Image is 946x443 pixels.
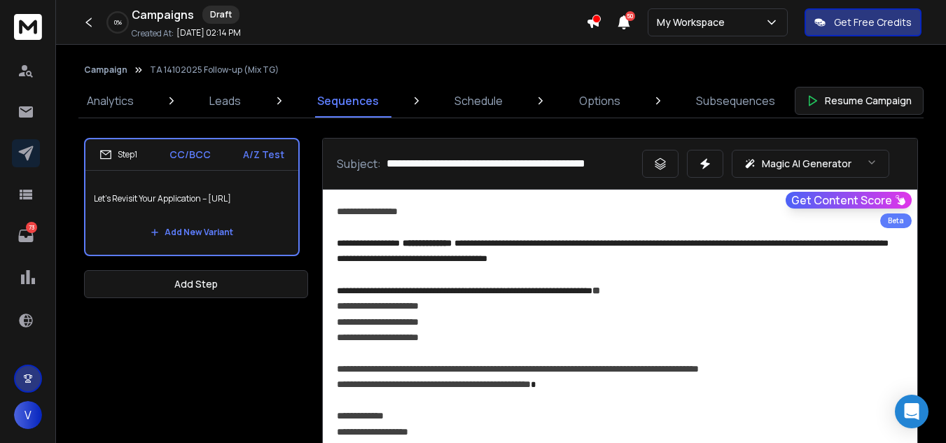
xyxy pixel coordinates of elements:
a: Options [571,84,629,118]
p: TA 14102025 Follow-up (Mix TG) [150,64,279,76]
p: Options [579,92,620,109]
div: Beta [880,213,912,228]
div: Step 1 [99,148,137,161]
h1: Campaigns [132,6,194,23]
a: 73 [12,222,40,250]
p: Created At: [132,28,174,39]
a: Schedule [446,84,511,118]
div: Open Intercom Messenger [895,395,928,428]
button: V [14,401,42,429]
p: Let’s Revisit Your Application – [URL] [94,179,290,218]
p: CC/BCC [169,148,211,162]
button: Resume Campaign [795,87,924,115]
p: Schedule [454,92,503,109]
a: Sequences [309,84,387,118]
button: Get Free Credits [805,8,921,36]
p: Subject: [337,155,381,172]
a: Analytics [78,84,142,118]
p: 73 [26,222,37,233]
a: Leads [201,84,249,118]
p: Sequences [317,92,379,109]
p: Get Free Credits [834,15,912,29]
button: Campaign [84,64,127,76]
p: A/Z Test [243,148,284,162]
li: Step1CC/BCCA/Z TestLet’s Revisit Your Application – [URL]Add New Variant [84,138,300,256]
div: Draft [202,6,239,24]
p: Subsequences [696,92,775,109]
a: Subsequences [688,84,784,118]
p: My Workspace [657,15,730,29]
button: Magic AI Generator [732,150,889,178]
button: Add Step [84,270,308,298]
span: 50 [625,11,635,21]
p: Analytics [87,92,134,109]
button: Get Content Score [786,192,912,209]
p: Leads [209,92,241,109]
p: [DATE] 02:14 PM [176,27,241,38]
p: Magic AI Generator [762,157,851,171]
button: Add New Variant [139,218,244,246]
p: 0 % [114,18,122,27]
